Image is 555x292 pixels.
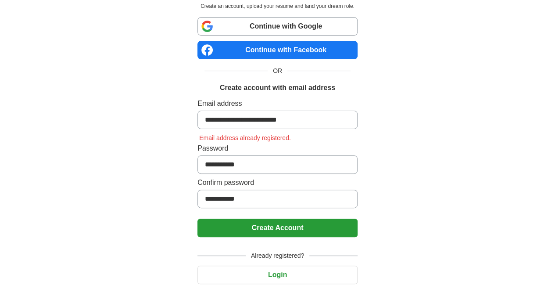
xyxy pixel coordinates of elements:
[197,219,358,237] button: Create Account
[246,251,309,260] span: Already registered?
[197,177,358,188] label: Confirm password
[197,271,358,278] a: Login
[268,66,287,76] span: OR
[199,2,356,10] p: Create an account, upload your resume and land your dream role.
[197,98,358,109] label: Email address
[197,134,293,141] span: Email address already registered.
[197,17,358,36] a: Continue with Google
[220,83,335,93] h1: Create account with email address
[197,266,358,284] button: Login
[197,143,358,154] label: Password
[197,41,358,59] a: Continue with Facebook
